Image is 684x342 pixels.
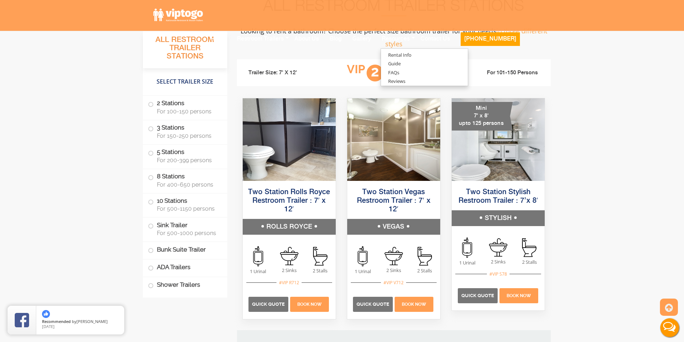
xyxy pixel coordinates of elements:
[148,277,222,292] label: Shower Trailers
[347,219,440,235] h5: VEGAS
[452,259,483,266] span: 1 Urinal
[76,319,108,324] span: [PERSON_NAME]
[655,313,684,342] button: Live Chat
[143,71,227,92] h4: Select Trailer Size
[157,108,219,115] span: For 100-150 persons
[381,77,413,86] a: Reviews
[367,65,383,81] span: 2
[318,63,469,83] h3: VIP Stations
[243,98,336,181] img: Side view of two station restroom trailer with separate doors for males and females
[381,59,408,68] a: Guide
[347,98,440,181] img: Side view of two station restroom trailer with separate doors for males and females
[243,268,274,275] span: 1 Urinal
[232,29,289,58] a: Restroom Trailers
[253,246,263,266] img: an icon of urinal
[242,63,319,83] li: Trailer Size: 7' X 12'
[381,51,419,60] a: Rental Info
[402,302,426,307] span: Book Now
[276,279,302,286] div: #VIP R712
[347,29,376,58] a: Gallery
[324,29,347,58] a: Blog
[289,29,324,58] a: About Us
[148,259,222,275] label: ADA Trailers
[459,188,538,205] a: Two Station Stylish Restroom Trailer : 7’x 8′
[381,279,406,286] div: #VIP V712
[148,145,222,167] label: 5 Stations
[452,98,545,181] img: A mini restroom trailer with two separate stations and separate doors for males and females
[42,319,118,324] span: by
[157,181,219,188] span: For 400-650 persons
[452,102,513,131] div: Mini 7' x 8' upto 125 persons
[297,302,322,307] span: Book Now
[248,188,330,213] a: Two Station Rolls Royce Restroom Trailer : 7′ x 12′
[455,29,525,61] a: [PHONE_NUMBER]
[274,267,304,274] span: 2 Sinks
[381,68,406,77] a: FAQs
[248,300,289,307] a: Quick Quote
[243,219,336,235] h5: ROLLS ROYCE
[148,193,222,215] label: 10 Stations
[148,169,222,191] label: 8 Stations
[469,69,546,77] li: For 101-150 Persons
[378,267,409,274] span: 2 Sinks
[42,310,50,318] img: thumbs up icon
[514,259,545,266] span: 2 Stalls
[148,96,222,118] label: 2 Stations
[452,210,545,226] h5: STYLISH
[157,205,219,212] span: For 500-1150 persons
[394,300,434,307] a: Book Now
[205,29,232,58] a: Home
[507,293,531,298] span: Book Now
[357,188,430,213] a: Two Station Vegas Restroom Trailer : 7′ x 12′
[353,300,394,307] a: Quick Quote
[252,301,285,307] span: Quick Quote
[409,267,440,274] span: 2 Stalls
[157,230,219,236] span: For 500-1000 persons
[15,313,29,327] img: Review Rating
[289,300,330,307] a: Book Now
[157,132,219,139] span: For 150-250 persons
[42,319,71,324] span: Recommended
[357,301,389,307] span: Quick Quote
[489,238,507,257] img: an icon of sink
[498,292,539,298] a: Book Now
[418,247,432,266] img: an icon of stall
[376,29,415,58] a: Resources
[358,246,368,266] img: an icon of urinal
[461,293,494,298] span: Quick Quote
[522,238,536,257] img: an icon of stall
[42,324,55,329] span: [DATE]
[385,247,403,265] img: an icon of sink
[304,267,335,274] span: 2 Stalls
[157,157,219,164] span: For 200-399 persons
[148,217,222,240] label: Sink Trailer
[458,292,498,298] a: Quick Quote
[462,238,472,258] img: an icon of urinal
[148,120,222,142] label: 3 Stations
[487,271,509,277] div: #VIP S78
[415,29,455,58] a: Contact Us
[347,268,378,275] span: 1 Urinal
[461,32,520,46] button: [PHONE_NUMBER]
[148,242,222,257] label: Bunk Suite Trailer
[313,247,327,266] img: an icon of stall
[280,247,298,265] img: an icon of sink
[483,258,514,265] span: 2 Sinks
